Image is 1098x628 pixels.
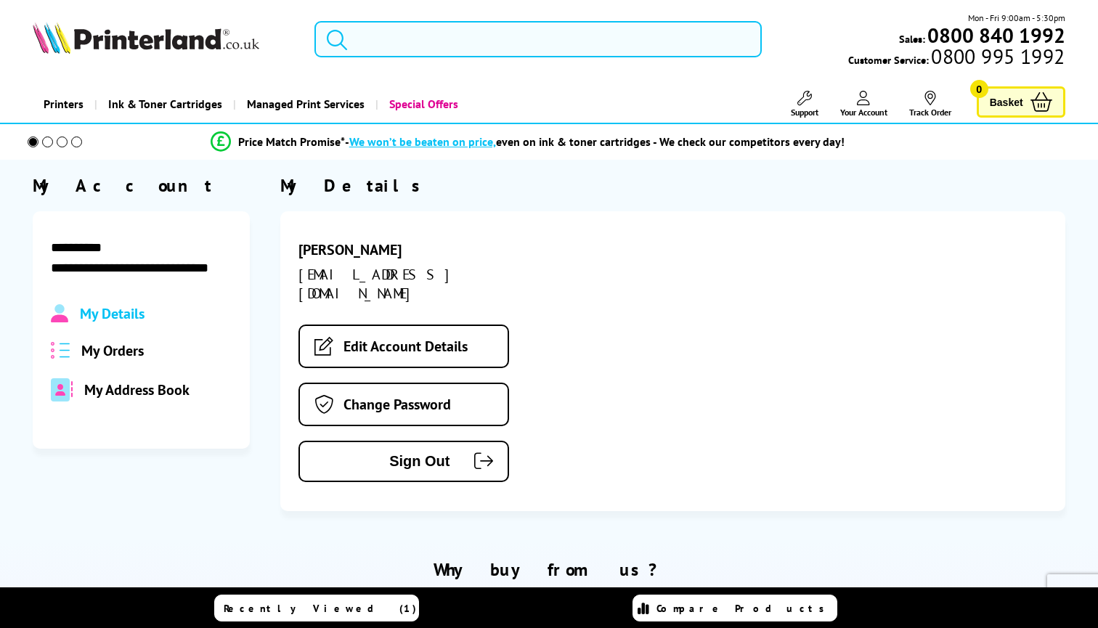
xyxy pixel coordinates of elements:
span: We won’t be beaten on price, [349,134,496,149]
span: Sales: [899,32,925,46]
span: Ink & Toner Cartridges [108,86,222,123]
a: Change Password [298,383,509,426]
img: Printerland Logo [33,22,259,54]
div: My Account [33,174,249,197]
a: 0800 840 1992 [925,28,1065,42]
span: Sign Out [322,453,450,470]
a: Track Order [909,91,951,118]
span: Support [791,107,818,118]
button: Sign Out [298,441,509,482]
span: Price Match Promise* [238,134,345,149]
span: Basket [990,92,1023,112]
a: Recently Viewed (1) [214,595,419,621]
a: Support [791,91,818,118]
h2: Why buy from us? [33,558,1065,581]
span: My Details [80,304,145,323]
span: My Address Book [84,380,190,399]
span: Your Account [840,107,887,118]
a: Managed Print Services [233,86,375,123]
a: Printers [33,86,94,123]
span: My Orders [81,341,144,360]
a: Your Account [840,91,887,118]
span: 0 [970,80,988,98]
div: [PERSON_NAME] [298,240,545,259]
b: 0800 840 1992 [927,22,1065,49]
img: Profile.svg [51,304,68,323]
span: Mon - Fri 9:00am - 5:30pm [968,11,1065,25]
a: Basket 0 [977,86,1065,118]
a: Compare Products [633,595,837,621]
a: Ink & Toner Cartridges [94,86,233,123]
li: modal_Promise [7,129,1047,155]
a: Edit Account Details [298,325,509,368]
span: Customer Service: [848,49,1065,67]
img: all-order.svg [51,342,70,359]
span: 0800 995 1992 [929,49,1065,63]
div: - even on ink & toner cartridges - We check our competitors every day! [345,134,845,149]
div: [EMAIL_ADDRESS][DOMAIN_NAME] [298,265,545,303]
img: address-book-duotone-solid.svg [51,378,73,401]
a: Printerland Logo [33,22,296,57]
div: My Details [280,174,1065,197]
span: Recently Viewed (1) [224,602,417,615]
a: Special Offers [375,86,469,123]
span: Compare Products [656,602,832,615]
